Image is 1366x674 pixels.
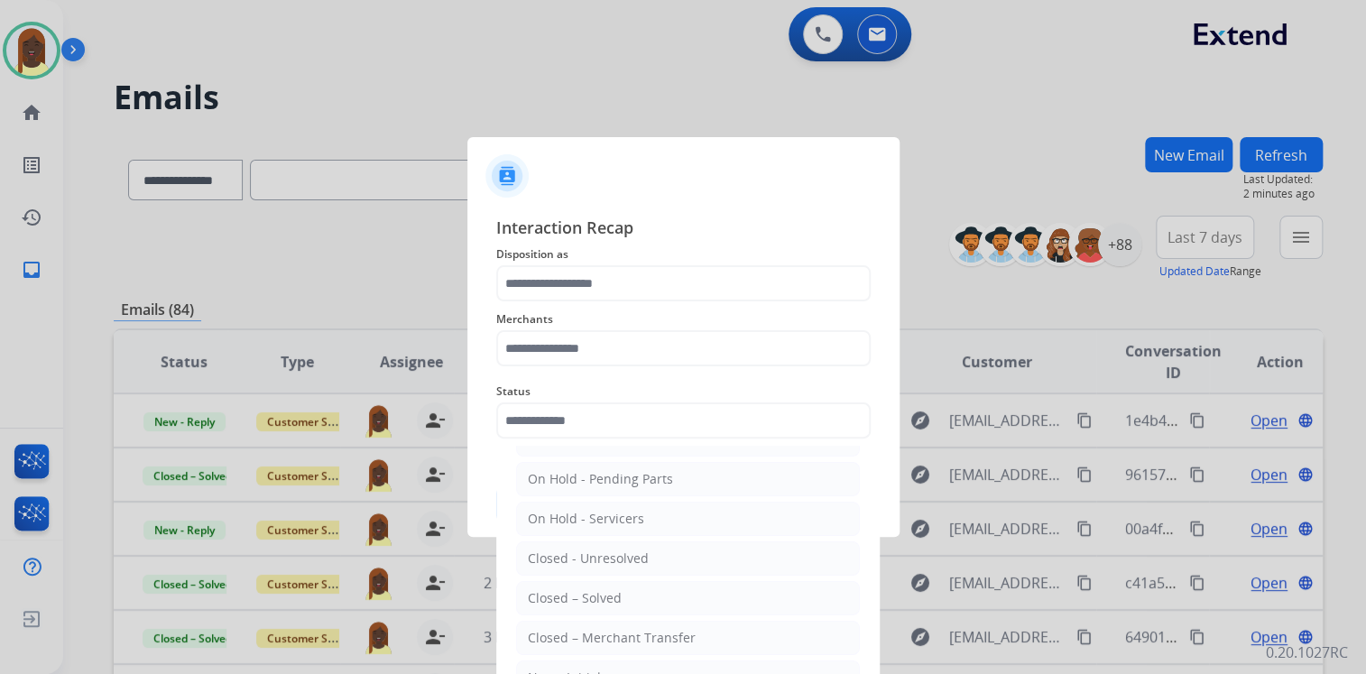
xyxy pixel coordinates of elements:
[496,215,871,244] span: Interaction Recap
[528,629,696,647] div: Closed – Merchant Transfer
[496,244,871,265] span: Disposition as
[485,154,529,198] img: contactIcon
[528,549,649,568] div: Closed - Unresolved
[1266,642,1348,663] p: 0.20.1027RC
[528,510,644,528] div: On Hold - Servicers
[528,470,673,488] div: On Hold - Pending Parts
[496,309,871,330] span: Merchants
[496,381,871,402] span: Status
[528,589,622,607] div: Closed – Solved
